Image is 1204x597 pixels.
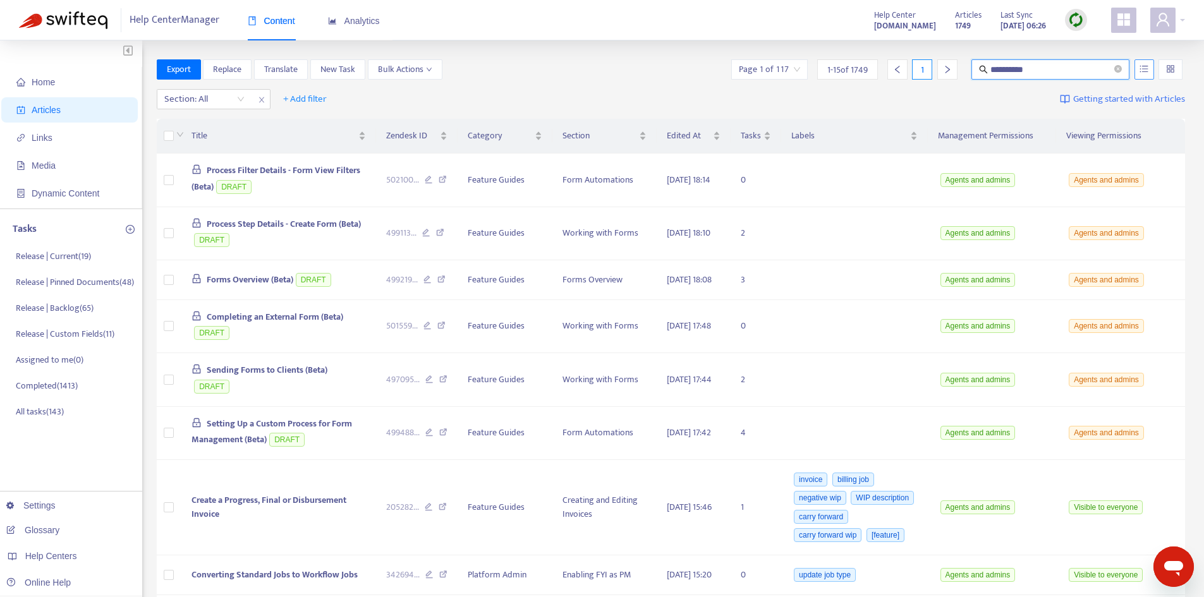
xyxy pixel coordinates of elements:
[16,327,114,341] p: Release | Custom Fields ( 11 )
[667,129,711,143] span: Edited At
[386,273,418,287] span: 499219 ...
[552,119,657,154] th: Section
[32,188,99,198] span: Dynamic Content
[468,129,532,143] span: Category
[1056,119,1185,154] th: Viewing Permissions
[16,405,64,418] p: All tasks ( 143 )
[194,326,229,340] span: DRAFT
[940,226,1016,240] span: Agents and admins
[32,77,55,87] span: Home
[1069,373,1144,387] span: Agents and admins
[1114,65,1122,73] span: close-circle
[562,129,636,143] span: Section
[376,119,458,154] th: Zendesk ID
[6,500,56,510] a: Settings
[296,273,331,287] span: DRAFT
[16,161,25,170] span: file-image
[264,63,298,76] span: Translate
[32,105,61,115] span: Articles
[458,300,552,354] td: Feature Guides
[794,473,827,486] span: invoice
[328,16,337,25] span: area-chart
[192,129,356,143] span: Title
[386,568,420,582] span: 342694 ...
[1134,59,1154,80] button: unordered-list
[940,426,1016,440] span: Agents and admins
[731,207,781,261] td: 2
[32,133,52,143] span: Links
[368,59,442,80] button: Bulk Actionsdown
[130,8,219,32] span: Help Center Manager
[979,65,988,74] span: search
[126,225,135,234] span: plus-circle
[1140,64,1148,73] span: unordered-list
[940,273,1016,287] span: Agents and admins
[16,78,25,87] span: home
[6,525,59,535] a: Glossary
[181,119,376,154] th: Title
[912,59,932,80] div: 1
[1060,89,1185,109] a: Getting started with Articles
[552,207,657,261] td: Working with Forms
[207,217,361,231] span: Process Step Details - Create Form (Beta)
[667,172,710,187] span: [DATE] 18:14
[194,380,229,394] span: DRAFT
[378,63,432,76] span: Bulk Actions
[667,318,711,333] span: [DATE] 17:48
[943,65,952,74] span: right
[386,173,419,187] span: 502100 ...
[254,59,308,80] button: Translate
[955,8,982,22] span: Articles
[552,353,657,407] td: Working with Forms
[13,222,37,237] p: Tasks
[192,274,202,284] span: lock
[1116,12,1131,27] span: appstore
[667,567,712,582] span: [DATE] 15:20
[832,473,874,486] span: billing job
[253,92,270,107] span: close
[794,491,846,505] span: negative wip
[928,119,1057,154] th: Management Permissions
[667,500,712,514] span: [DATE] 15:46
[16,379,78,392] p: Completed ( 1413 )
[192,418,202,428] span: lock
[1153,546,1194,587] iframe: Button to launch messaging window
[552,407,657,461] td: Form Automations
[426,66,432,73] span: down
[6,577,71,588] a: Online Help
[731,119,781,154] th: Tasks
[192,493,346,521] span: Create a Progress, Final or Disbursement Invoice
[794,568,856,582] span: update job type
[192,567,358,582] span: Converting Standard Jobs to Workflow Jobs
[248,16,295,26] span: Content
[791,129,907,143] span: Labels
[667,425,711,440] span: [DATE] 17:42
[552,260,657,300] td: Forms Overview
[207,272,293,287] span: Forms Overview (Beta)
[1069,568,1143,582] span: Visible to everyone
[741,129,761,143] span: Tasks
[192,218,202,228] span: lock
[874,18,936,33] a: [DOMAIN_NAME]
[19,11,107,29] img: Swifteq
[458,555,552,595] td: Platform Admin
[731,353,781,407] td: 2
[386,373,420,387] span: 497095 ...
[458,207,552,261] td: Feature Guides
[1000,8,1033,22] span: Last Sync
[940,319,1016,333] span: Agents and admins
[874,8,916,22] span: Help Center
[731,555,781,595] td: 0
[328,16,380,26] span: Analytics
[1069,173,1144,187] span: Agents and admins
[867,528,904,542] span: [feature]
[1069,500,1143,514] span: Visible to everyone
[781,119,927,154] th: Labels
[458,460,552,555] td: Feature Guides
[731,300,781,354] td: 0
[731,260,781,300] td: 3
[25,551,77,561] span: Help Centers
[1114,64,1122,76] span: close-circle
[192,416,352,447] span: Setting Up a Custom Process for Form Management (Beta)
[794,528,861,542] span: carry forward wip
